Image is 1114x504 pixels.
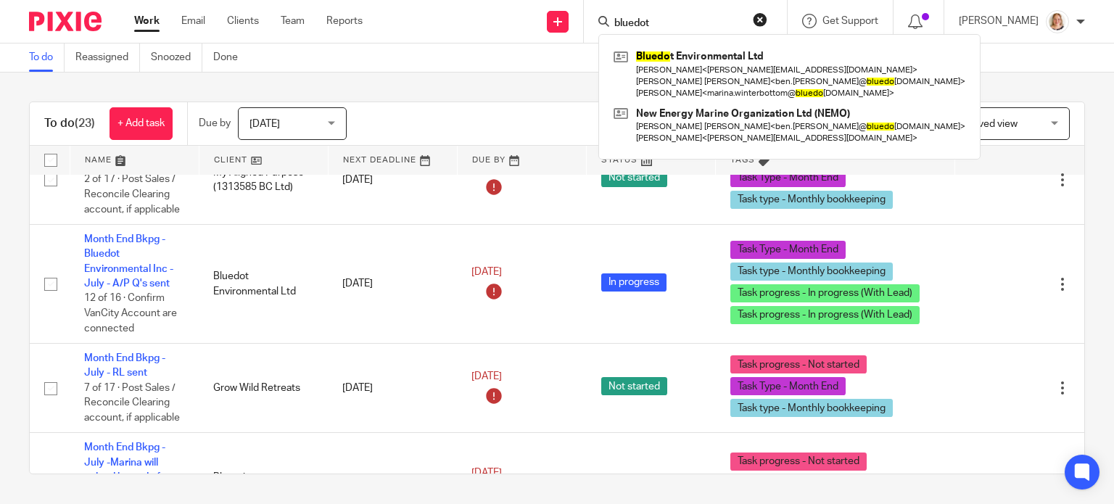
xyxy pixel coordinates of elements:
[44,116,95,131] h1: To do
[84,175,180,215] span: 2 of 17 · Post Sales / Reconcile Clearing account, if applicable
[75,117,95,129] span: (23)
[730,156,755,164] span: Tags
[249,119,280,129] span: [DATE]
[730,191,893,209] span: Task type - Monthly bookkeeping
[753,12,767,27] button: Clear
[730,355,867,373] span: Task progress - Not started
[471,371,502,381] span: [DATE]
[601,169,667,187] span: Not started
[328,344,457,433] td: [DATE]
[730,306,920,324] span: Task progress - In progress (With Lead)
[822,16,878,26] span: Get Support
[959,14,1039,28] p: [PERSON_NAME]
[199,225,328,344] td: Bluedot Environmental Ltd
[730,284,920,302] span: Task progress - In progress (With Lead)
[75,44,140,72] a: Reassigned
[730,377,846,395] span: Task Type - Month End
[326,14,363,28] a: Reports
[471,268,502,278] span: [DATE]
[199,116,231,131] p: Due by
[227,14,259,28] a: Clients
[84,353,165,378] a: Month End Bkpg - July - RL sent
[328,135,457,224] td: [DATE]
[84,442,165,497] a: Month End Bkpg - July -Marina will upload by end of week
[84,234,173,289] a: Month End Bkpg - Bluedot Environmental Inc - July - A/P Q's sent
[730,453,867,471] span: Task progress - Not started
[199,344,328,433] td: Grow Wild Retreats
[134,14,160,28] a: Work
[730,169,846,187] span: Task Type - Month End
[151,44,202,72] a: Snoozed
[213,44,249,72] a: Done
[29,44,65,72] a: To do
[730,263,893,281] span: Task type - Monthly bookkeeping
[730,399,893,417] span: Task type - Monthly bookkeeping
[601,377,667,395] span: Not started
[29,12,102,31] img: Pixie
[328,225,457,344] td: [DATE]
[84,383,180,423] span: 7 of 17 · Post Sales / Reconcile Clearing account, if applicable
[613,17,743,30] input: Search
[1046,10,1069,33] img: Screenshot%202025-09-16%20114050.png
[181,14,205,28] a: Email
[601,273,667,292] span: In progress
[471,468,502,479] span: [DATE]
[199,135,328,224] td: My Aligned Purpose (1313585 BC Ltd)
[730,241,846,259] span: Task Type - Month End
[281,14,305,28] a: Team
[84,294,177,334] span: 12 of 16 · Confirm VanCity Account are connected
[110,107,173,140] a: + Add task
